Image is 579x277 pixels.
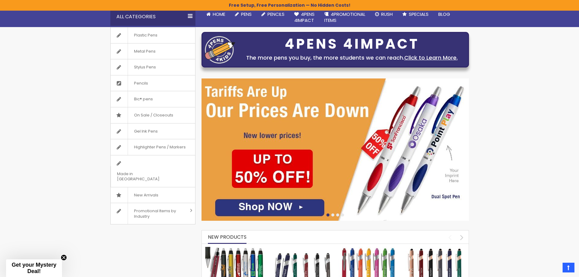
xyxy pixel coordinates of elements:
[205,247,266,252] a: The Barton Custom Pens Special Offer
[111,166,180,187] span: Made in [GEOGRAPHIC_DATA]
[111,187,195,203] a: New Arrivals
[128,203,188,224] span: Promotional Items by Industry
[6,259,62,277] div: Get your Mystery Deal!Close teaser
[319,8,370,27] a: 4PROMOTIONALITEMS
[12,262,56,274] span: Get your Mystery Deal!
[398,8,433,21] a: Specials
[128,107,179,123] span: On Sale / Closeouts
[289,8,319,27] a: 4Pens4impact
[111,27,195,43] a: Plastic Pens
[404,54,458,61] a: Click to Learn More.
[111,91,195,107] a: Bic® pens
[241,11,252,17] span: Pens
[457,232,467,243] div: next
[438,11,450,17] span: Blog
[213,11,225,17] span: Home
[433,8,455,21] a: Blog
[267,11,284,17] span: Pencils
[128,187,164,203] span: New Arrivals
[128,75,154,91] span: Pencils
[128,43,162,59] span: Metal Pens
[128,123,164,139] span: Gel Ink Pens
[111,155,195,187] a: Made in [GEOGRAPHIC_DATA]
[128,59,162,75] span: Stylus Pens
[338,247,399,252] a: Ellipse Softy Brights with Stylus Pen - Laser
[128,139,192,155] span: Highlighter Pens / Markers
[128,27,164,43] span: Plastic Pens
[238,54,466,62] div: The more pens you buy, the more students we can reach.
[238,38,466,50] div: 4PENS 4IMPACT
[445,232,455,243] div: prev
[61,254,67,261] button: Close teaser
[208,234,246,241] span: New Products
[294,11,315,23] span: 4Pens 4impact
[111,139,195,155] a: Highlighter Pens / Markers
[370,8,398,21] a: Rush
[111,123,195,139] a: Gel Ink Pens
[563,263,574,272] a: Top
[111,203,195,224] a: Promotional Items by Industry
[257,8,289,21] a: Pencils
[230,8,257,21] a: Pens
[111,75,195,91] a: Pencils
[271,247,332,252] a: Custom Soft Touch Metal Pen - Stylus Top
[111,107,195,123] a: On Sale / Closeouts
[409,11,429,17] span: Specials
[111,43,195,59] a: Metal Pens
[381,11,393,17] span: Rush
[202,8,230,21] a: Home
[205,36,235,64] img: four_pen_logo.png
[110,8,195,26] div: All Categories
[128,91,159,107] span: Bic® pens
[405,247,466,252] a: Ellipse Softy Rose Gold Classic with Stylus Pen - Silver Laser
[202,78,469,221] img: /cheap-promotional-products.html
[111,59,195,75] a: Stylus Pens
[324,11,365,23] span: 4PROMOTIONAL ITEMS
